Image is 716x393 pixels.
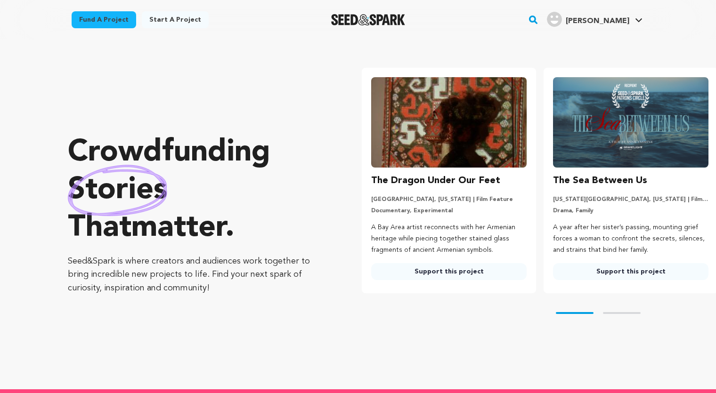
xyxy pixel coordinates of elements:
[131,213,225,243] span: matter
[331,14,405,25] img: Seed&Spark Logo Dark Mode
[553,222,708,256] p: A year after her sister’s passing, mounting grief forces a woman to confront the secrets, silence...
[553,173,647,188] h3: The Sea Between Us
[547,12,562,27] img: user.png
[545,10,644,30] span: Elsie K.'s Profile
[142,11,209,28] a: Start a project
[72,11,136,28] a: Fund a project
[68,165,167,216] img: hand sketched image
[371,196,527,203] p: [GEOGRAPHIC_DATA], [US_STATE] | Film Feature
[371,173,500,188] h3: The Dragon Under Our Feet
[547,12,629,27] div: Elsie K.'s Profile
[545,10,644,27] a: Elsie K.'s Profile
[371,77,527,168] img: The Dragon Under Our Feet image
[371,207,527,215] p: Documentary, Experimental
[553,263,708,280] a: Support this project
[553,196,708,203] p: [US_STATE][GEOGRAPHIC_DATA], [US_STATE] | Film Short
[331,14,405,25] a: Seed&Spark Homepage
[68,134,324,247] p: Crowdfunding that .
[553,207,708,215] p: Drama, Family
[371,263,527,280] a: Support this project
[68,255,324,295] p: Seed&Spark is where creators and audiences work together to bring incredible new projects to life...
[566,17,629,25] span: [PERSON_NAME]
[553,77,708,168] img: The Sea Between Us image
[371,222,527,256] p: A Bay Area artist reconnects with her Armenian heritage while piecing together stained glass frag...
